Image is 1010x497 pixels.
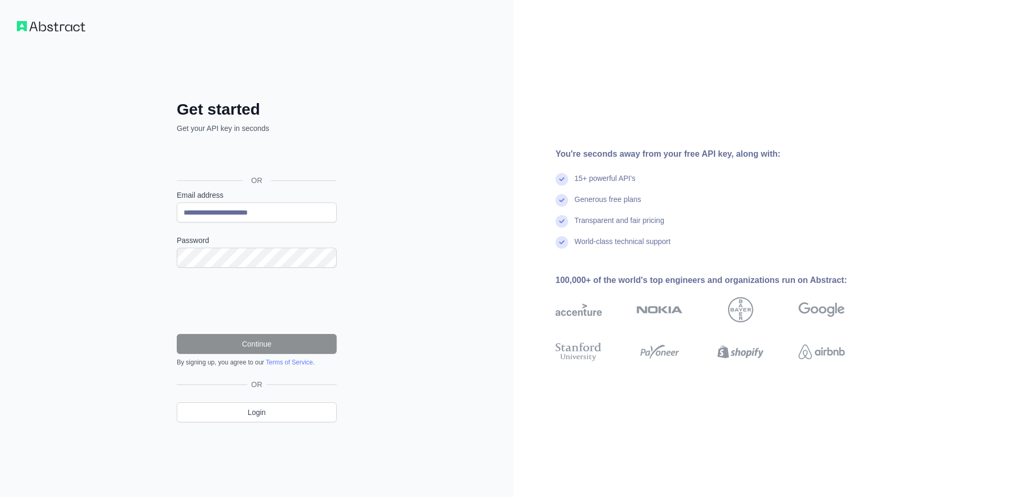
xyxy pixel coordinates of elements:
img: Workflow [17,21,85,32]
img: airbnb [799,340,845,363]
button: Continue [177,334,337,354]
div: You're seconds away from your free API key, along with: [555,148,878,160]
img: nokia [637,297,683,322]
h2: Get started [177,100,337,119]
div: World-class technical support [574,236,671,257]
iframe: Sign in with Google Button [171,145,340,168]
span: OR [243,175,271,186]
label: Email address [177,190,337,200]
a: Terms of Service [266,359,312,366]
p: Get your API key in seconds [177,123,337,134]
div: Transparent and fair pricing [574,215,664,236]
div: 15+ powerful API's [574,173,635,194]
iframe: reCAPTCHA [177,280,337,321]
a: Login [177,402,337,422]
div: 100,000+ of the world's top engineers and organizations run on Abstract: [555,274,878,287]
div: By signing up, you agree to our . [177,358,337,367]
div: Generous free plans [574,194,641,215]
img: stanford university [555,340,602,363]
label: Password [177,235,337,246]
span: OR [247,379,267,390]
img: payoneer [637,340,683,363]
img: check mark [555,236,568,249]
img: check mark [555,215,568,228]
img: bayer [728,297,753,322]
img: check mark [555,194,568,207]
img: accenture [555,297,602,322]
img: check mark [555,173,568,186]
img: shopify [718,340,764,363]
img: google [799,297,845,322]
